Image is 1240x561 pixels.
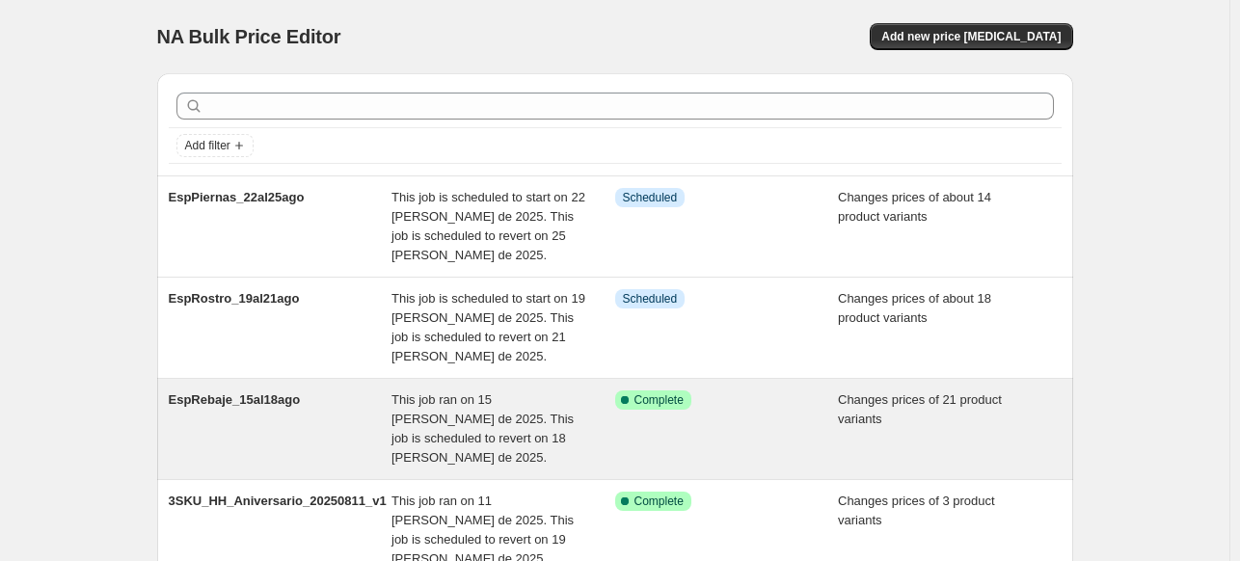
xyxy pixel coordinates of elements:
[838,190,991,224] span: Changes prices of about 14 product variants
[176,134,254,157] button: Add filter
[169,190,305,204] span: EspPiernas_22al25ago
[157,26,341,47] span: NA Bulk Price Editor
[391,291,585,363] span: This job is scheduled to start on 19 [PERSON_NAME] de 2025. This job is scheduled to revert on 21...
[169,392,301,407] span: EspRebaje_15al18ago
[185,138,230,153] span: Add filter
[391,190,585,262] span: This job is scheduled to start on 22 [PERSON_NAME] de 2025. This job is scheduled to revert on 25...
[870,23,1072,50] button: Add new price [MEDICAL_DATA]
[169,291,300,306] span: EspRostro_19al21ago
[623,190,678,205] span: Scheduled
[838,291,991,325] span: Changes prices of about 18 product variants
[881,29,1061,44] span: Add new price [MEDICAL_DATA]
[838,392,1002,426] span: Changes prices of 21 product variants
[634,494,684,509] span: Complete
[838,494,995,527] span: Changes prices of 3 product variants
[169,494,387,508] span: 3SKU_HH_Aniversario_20250811_v1
[391,392,574,465] span: This job ran on 15 [PERSON_NAME] de 2025. This job is scheduled to revert on 18 [PERSON_NAME] de ...
[634,392,684,408] span: Complete
[623,291,678,307] span: Scheduled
